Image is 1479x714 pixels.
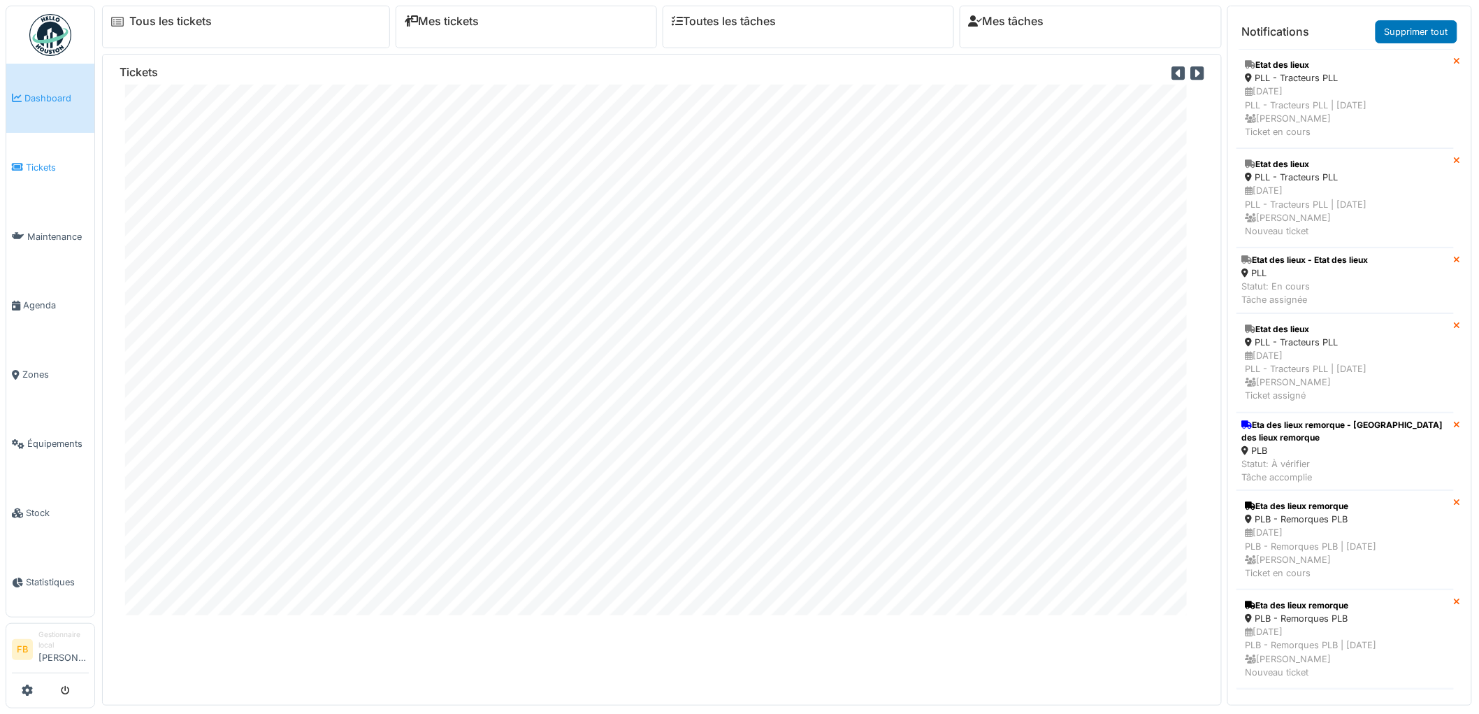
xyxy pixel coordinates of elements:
div: Gestionnaire local [38,629,89,651]
div: Statut: À vérifier Tâche accomplie [1242,457,1448,484]
a: Eta des lieux remorque PLB - Remorques PLB [DATE]PLB - Remorques PLB | [DATE] [PERSON_NAME]Nouvea... [1236,590,1454,689]
a: Mes tickets [405,15,479,28]
a: Etat des lieux PLL - Tracteurs PLL [DATE]PLL - Tracteurs PLL | [DATE] [PERSON_NAME]Ticket en cours [1236,49,1454,148]
a: Supprimer tout [1376,20,1457,43]
span: Équipements [27,437,89,450]
a: Stock [6,478,94,548]
div: PLL - Tracteurs PLL [1246,71,1445,85]
div: PLB - Remorques PLB [1246,612,1445,625]
a: Statistiques [6,548,94,617]
a: Dashboard [6,64,94,133]
a: Tickets [6,133,94,202]
li: [PERSON_NAME] [38,629,89,670]
a: FB Gestionnaire local[PERSON_NAME] [12,629,89,673]
a: Agenda [6,271,94,341]
div: [DATE] PLB - Remorques PLB | [DATE] [PERSON_NAME] Nouveau ticket [1246,625,1445,679]
a: Eta des lieux remorque PLB - Remorques PLB [DATE]PLB - Remorques PLB | [DATE] [PERSON_NAME]Ticket... [1236,490,1454,590]
div: [DATE] PLB - Remorques PLB | [DATE] [PERSON_NAME] Ticket en cours [1246,526,1445,580]
div: PLL - Tracteurs PLL [1246,171,1445,184]
a: Etat des lieux - Etat des lieux PLL Statut: En coursTâche assignée [1236,248,1454,313]
a: Zones [6,341,94,410]
div: Etat des lieux [1246,158,1445,171]
a: Eta des lieux remorque - [GEOGRAPHIC_DATA] des lieux remorque PLB Statut: À vérifierTâche accomplie [1236,413,1454,491]
span: Stock [26,506,89,520]
span: Zones [22,368,89,381]
a: Tous les tickets [129,15,212,28]
span: Agenda [23,299,89,312]
div: PLB - Remorques PLB [1246,513,1445,526]
img: Badge_color-CXgf-gQk.svg [29,14,71,56]
a: Maintenance [6,202,94,271]
div: PLL - Tracteurs PLL [1246,336,1445,349]
div: Eta des lieux remorque [1246,500,1445,513]
a: Etat des lieux PLL - Tracteurs PLL [DATE]PLL - Tracteurs PLL | [DATE] [PERSON_NAME]Ticket assigné [1236,313,1454,413]
h6: Tickets [120,66,158,79]
div: Etat des lieux [1246,323,1445,336]
div: Etat des lieux - Etat des lieux [1242,254,1369,266]
span: Tickets [26,161,89,174]
div: PLB [1242,444,1448,457]
div: [DATE] PLL - Tracteurs PLL | [DATE] [PERSON_NAME] Nouveau ticket [1246,184,1445,238]
span: Dashboard [24,92,89,105]
a: Etat des lieux PLL - Tracteurs PLL [DATE]PLL - Tracteurs PLL | [DATE] [PERSON_NAME]Nouveau ticket [1236,148,1454,248]
div: Eta des lieux remorque - [GEOGRAPHIC_DATA] des lieux remorque [1242,419,1448,444]
div: Etat des lieux [1246,59,1445,71]
span: Statistiques [26,576,89,589]
div: Eta des lieux remorque [1246,599,1445,612]
div: Statut: En cours Tâche assignée [1242,280,1369,306]
a: Toutes les tâches [672,15,776,28]
h6: Notifications [1242,25,1310,38]
a: Équipements [6,409,94,478]
a: Mes tâches [969,15,1044,28]
div: PLL [1242,266,1369,280]
span: Maintenance [27,230,89,243]
div: [DATE] PLL - Tracteurs PLL | [DATE] [PERSON_NAME] Ticket en cours [1246,85,1445,138]
div: [DATE] PLL - Tracteurs PLL | [DATE] [PERSON_NAME] Ticket assigné [1246,349,1445,403]
li: FB [12,639,33,660]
